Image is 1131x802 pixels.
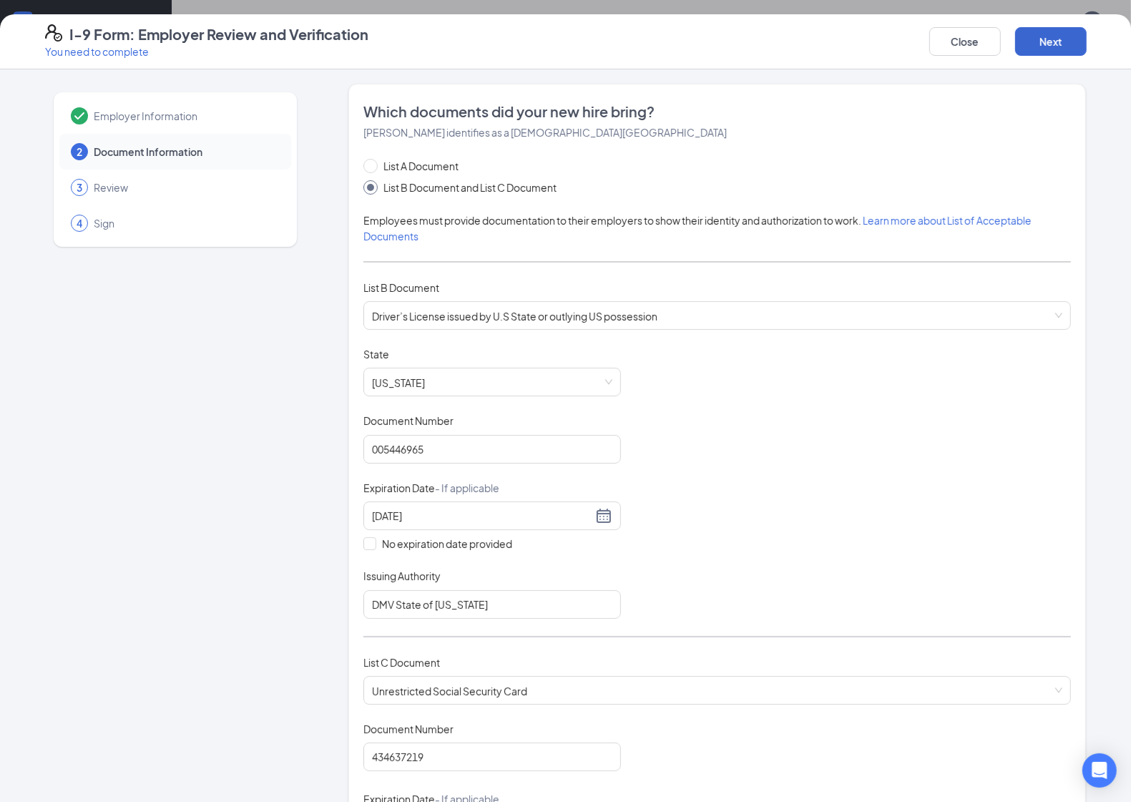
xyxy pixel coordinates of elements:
span: Which documents did your new hire bring? [363,102,1071,122]
span: Employees must provide documentation to their employers to show their identity and authorization ... [363,214,1032,243]
svg: Checkmark [71,107,88,124]
span: Driver’s License issued by U.S State or outlying US possession [372,302,1062,329]
button: Next [1015,27,1087,56]
span: Document Number [363,414,454,428]
span: List A Document [378,158,464,174]
p: You need to complete [45,44,368,59]
span: List C Document [363,656,440,669]
span: Expiration Date [363,481,499,495]
button: Close [929,27,1001,56]
span: List B Document [363,281,439,294]
span: - If applicable [435,481,499,494]
span: Employer Information [94,109,277,123]
span: [PERSON_NAME] identifies as a [DEMOGRAPHIC_DATA][GEOGRAPHIC_DATA] [363,126,727,139]
span: Sign [94,216,277,230]
span: List B Document and List C Document [378,180,562,195]
span: Unrestricted Social Security Card [372,677,1062,704]
span: Louisiana [372,368,612,396]
span: 4 [77,216,82,230]
span: Review [94,180,277,195]
svg: FormI9EVerifyIcon [45,24,62,41]
span: 3 [77,180,82,195]
span: Issuing Authority [363,569,441,583]
h4: I-9 Form: Employer Review and Verification [69,24,368,44]
span: State [363,347,389,361]
span: No expiration date provided [376,536,518,552]
span: 2 [77,145,82,159]
span: Document Information [94,145,277,159]
input: 12/30/2027 [372,508,592,524]
span: Document Number [363,722,454,736]
div: Open Intercom Messenger [1082,753,1117,788]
